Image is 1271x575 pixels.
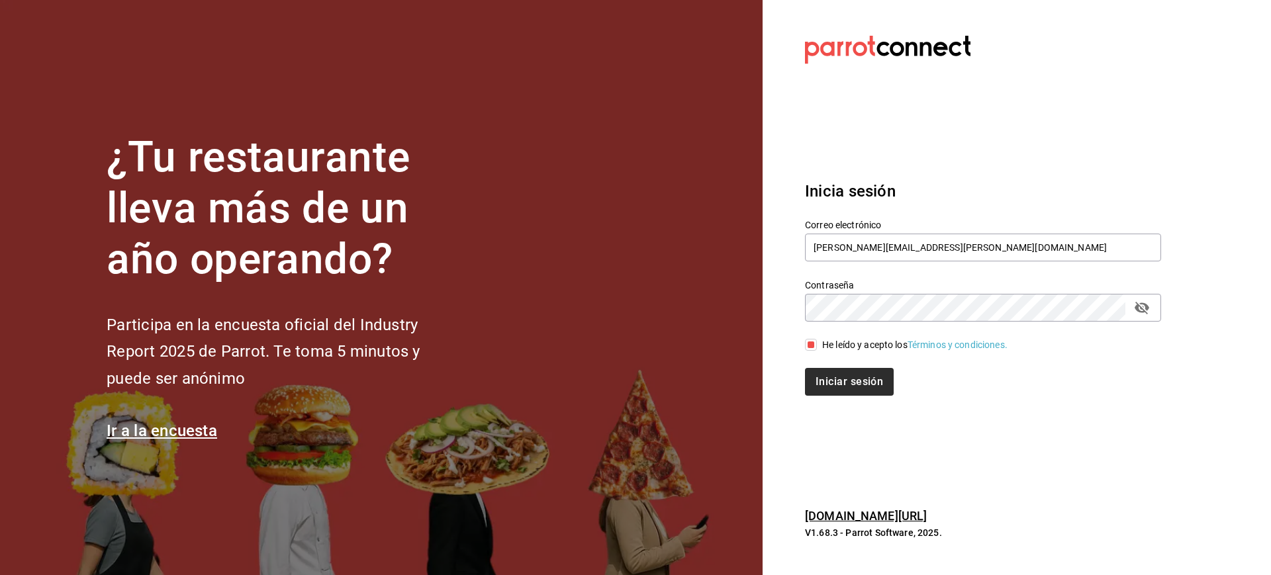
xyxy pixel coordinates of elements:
[805,368,894,396] button: Iniciar sesión
[805,220,1161,230] label: Correo electrónico
[107,132,464,285] h1: ¿Tu restaurante lleva más de un año operando?
[805,281,1161,290] label: Contraseña
[805,509,927,523] a: [DOMAIN_NAME][URL]
[805,179,1161,203] h3: Inicia sesión
[107,421,217,440] a: Ir a la encuesta
[1131,296,1153,319] button: passwordField
[908,339,1008,350] a: Términos y condiciones.
[107,312,464,392] h2: Participa en la encuesta oficial del Industry Report 2025 de Parrot. Te toma 5 minutos y puede se...
[805,234,1161,261] input: Ingresa tu correo electrónico
[822,338,1008,352] div: He leído y acepto los
[805,526,1161,539] p: V1.68.3 - Parrot Software, 2025.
